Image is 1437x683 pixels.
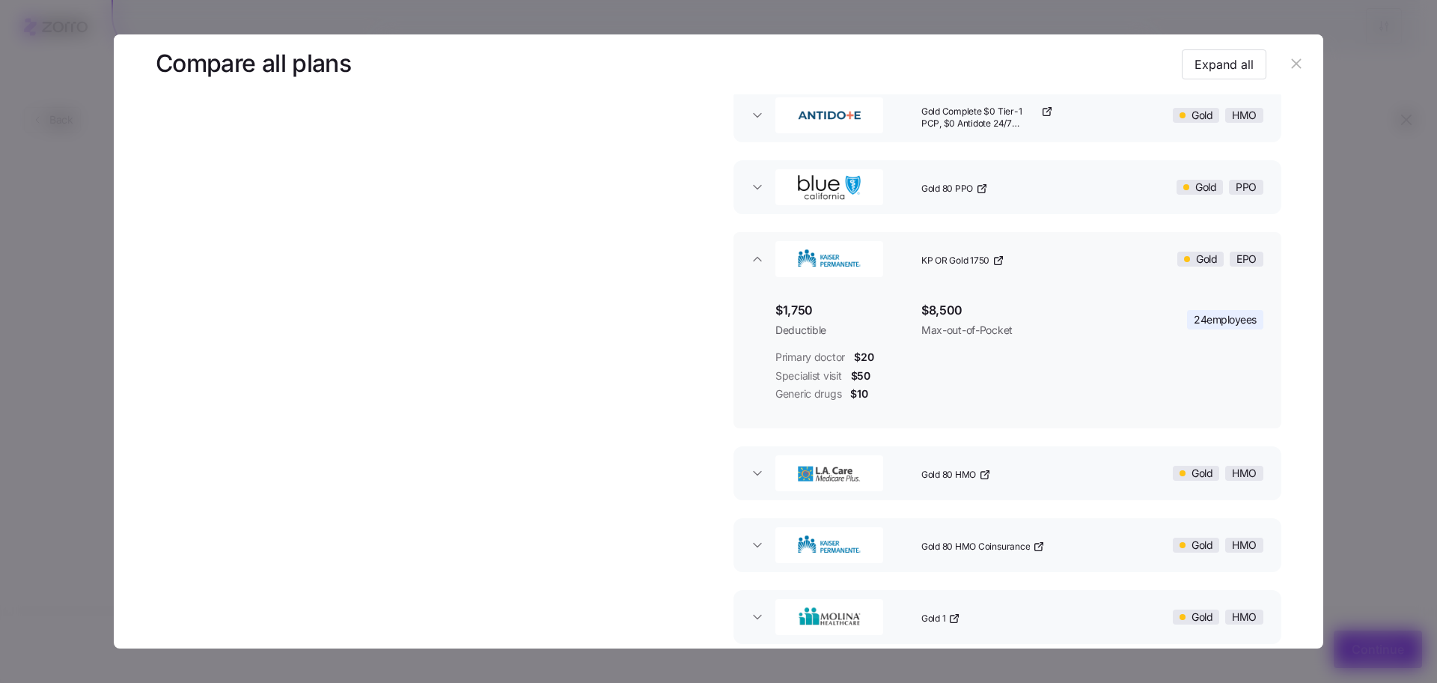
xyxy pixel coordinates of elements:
span: HMO [1232,109,1257,122]
span: Gold 80 PPO [921,183,973,195]
span: PPO [1236,180,1257,194]
span: Generic drugs [775,386,841,401]
button: Expand all [1182,49,1266,79]
span: HMO [1232,467,1257,480]
span: Gold [1192,109,1212,122]
span: Gold 1 [921,613,946,625]
span: Gold 80 HMO Coinsurance [921,541,1030,553]
a: Gold 80 HMO [921,469,991,482]
a: Gold Complete $0 Tier-1 PCP, $0 Antidote 24/7 Virtual PCP/Urg/Chronic Care, $0 Core Rx [921,106,1053,131]
span: $8,500 [921,301,1117,320]
span: Deductible [775,323,909,338]
span: 24 employees [1194,312,1257,327]
img: Kaiser Permanente [777,530,882,560]
span: Gold [1192,538,1212,552]
span: $1,750 [775,301,909,320]
img: Kaiser Permanente [777,244,882,274]
span: Gold [1192,467,1212,480]
a: Gold 80 HMO Coinsurance [921,541,1045,553]
span: Gold [1195,180,1216,194]
img: Antidote Health Plan [777,100,882,130]
div: Kaiser PermanenteKP OR Gold 1750GoldEPO [733,286,1281,428]
span: Expand all [1195,55,1254,73]
span: EPO [1236,252,1257,266]
button: Kaiser PermanenteKP OR Gold 1750GoldEPO [733,232,1281,286]
span: Primary doctor [775,350,845,365]
span: Max-out-of-Pocket [921,323,1117,338]
a: Gold 80 PPO [921,183,988,195]
span: $10 [850,386,867,401]
span: $50 [851,368,870,383]
span: Gold [1196,252,1217,266]
span: Gold 80 HMO [921,469,976,482]
button: L.A. Care Health PlanGold 80 HMOGoldHMO [733,446,1281,500]
span: Specialist visit [775,368,842,383]
img: BlueShield of California [777,172,882,202]
span: $20 [854,350,873,365]
a: KP OR Gold 1750 [921,255,1004,267]
span: Gold Complete $0 Tier-1 PCP, $0 Antidote 24/7 Virtual PCP/Urg/Chronic Care, $0 Core Rx [921,106,1038,131]
span: KP OR Gold 1750 [921,255,989,267]
h3: Compare all plans [156,47,351,81]
span: HMO [1232,610,1257,624]
button: MolinaGold 1GoldHMO [733,590,1281,644]
img: L.A. Care Health Plan [777,458,882,488]
button: Kaiser PermanenteGold 80 HMO CoinsuranceGoldHMO [733,518,1281,572]
button: Antidote Health PlanGold Complete $0 Tier-1 PCP, $0 Antidote 24/7 Virtual PCP/Urg/Chronic Care, $... [733,88,1281,142]
a: Gold 1 [921,613,961,625]
span: HMO [1232,538,1257,552]
span: Gold [1192,610,1212,624]
button: BlueShield of CaliforniaGold 80 PPOGoldPPO [733,160,1281,214]
img: Molina [777,602,882,632]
